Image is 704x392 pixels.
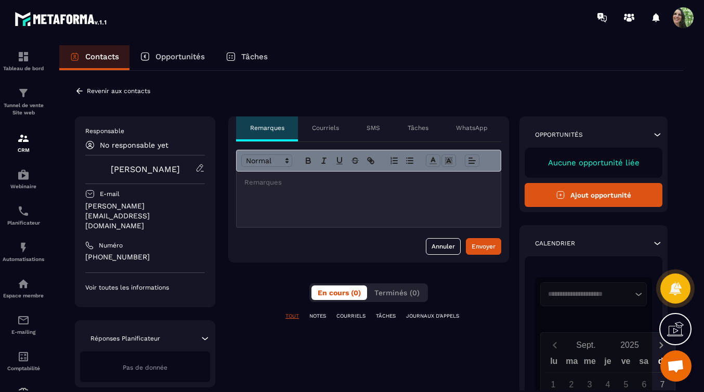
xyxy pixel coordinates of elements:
[368,285,426,300] button: Terminés (0)
[215,45,278,70] a: Tâches
[3,161,44,197] a: automationsautomationsWebinaire
[472,241,496,252] div: Envoyer
[17,205,30,217] img: scheduler
[3,329,44,335] p: E-mailing
[17,87,30,99] img: formation
[17,278,30,290] img: automations
[3,220,44,226] p: Planificateur
[3,79,44,124] a: formationformationTunnel de vente Site web
[466,238,501,255] button: Envoyer
[3,184,44,189] p: Webinaire
[3,66,44,71] p: Tableau de bord
[3,293,44,298] p: Espace membre
[309,312,326,320] p: NOTES
[3,102,44,116] p: Tunnel de vente Site web
[3,197,44,233] a: schedulerschedulerPlanificateur
[525,183,662,207] button: Ajout opportunité
[111,164,180,174] a: [PERSON_NAME]
[85,52,119,61] p: Contacts
[90,334,160,343] p: Réponses Planificateur
[367,124,380,132] p: SMS
[426,238,461,255] button: Annuler
[17,168,30,181] img: automations
[376,312,396,320] p: TÂCHES
[535,239,575,247] p: Calendrier
[653,354,671,372] div: di
[15,9,108,28] img: logo
[3,43,44,79] a: formationformationTableau de bord
[535,130,583,139] p: Opportunités
[250,124,284,132] p: Remarques
[17,314,30,326] img: email
[99,241,123,250] p: Numéro
[85,127,205,135] p: Responsable
[336,312,366,320] p: COURRIELS
[406,312,459,320] p: JOURNAUX D'APPELS
[17,132,30,145] img: formation
[408,124,428,132] p: Tâches
[535,158,652,167] p: Aucune opportunité liée
[3,365,44,371] p: Comptabilité
[3,256,44,262] p: Automatisations
[374,289,420,297] span: Terminés (0)
[3,343,44,379] a: accountantaccountantComptabilité
[85,283,205,292] p: Voir toutes les informations
[17,350,30,363] img: accountant
[155,52,205,61] p: Opportunités
[3,233,44,270] a: automationsautomationsAutomatisations
[3,270,44,306] a: automationsautomationsEspace membre
[456,124,488,132] p: WhatsApp
[3,306,44,343] a: emailemailE-mailing
[3,124,44,161] a: formationformationCRM
[87,87,150,95] p: Revenir aux contacts
[100,141,168,149] p: No responsable yet
[311,285,367,300] button: En cours (0)
[129,45,215,70] a: Opportunités
[285,312,299,320] p: TOUT
[123,364,167,371] span: Pas de donnée
[17,241,30,254] img: automations
[660,350,692,382] div: Ouvrir le chat
[100,190,120,198] p: E-mail
[3,147,44,153] p: CRM
[241,52,268,61] p: Tâches
[85,252,205,262] p: [PHONE_NUMBER]
[59,45,129,70] a: Contacts
[312,124,339,132] p: Courriels
[17,50,30,63] img: formation
[85,201,205,231] p: [PERSON_NAME][EMAIL_ADDRESS][DOMAIN_NAME]
[318,289,361,297] span: En cours (0)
